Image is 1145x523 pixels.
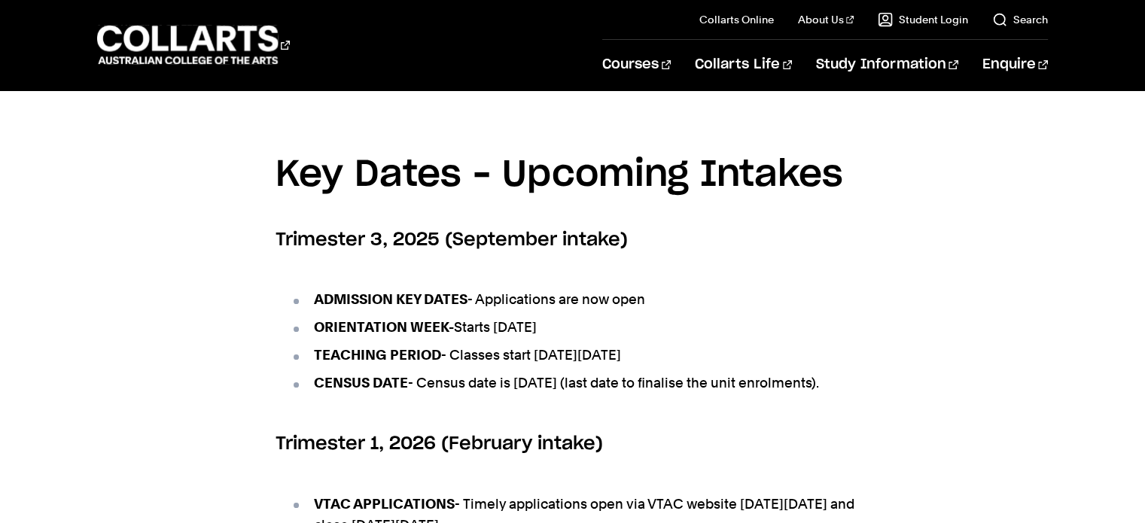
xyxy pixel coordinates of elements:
[314,347,441,363] strong: TEACHING PERIOD
[314,496,455,512] strong: VTAC APPLICATIONS
[816,40,958,90] a: Study Information
[291,289,870,310] li: - Applications are now open
[314,319,454,335] strong: ORIENTATION WEEK-
[695,40,792,90] a: Collarts Life
[291,372,870,394] li: - Census date is [DATE] (last date to finalise the unit enrolments).
[276,430,870,458] h6: Trimester 1, 2026 (February intake)
[276,227,870,254] h6: Trimester 3, 2025 (September intake)
[878,12,968,27] a: Student Login
[699,12,774,27] a: Collarts Online
[602,40,671,90] a: Courses
[314,375,408,391] strong: CENSUS DATE
[982,40,1048,90] a: Enquire
[798,12,854,27] a: About Us
[291,317,870,338] li: Starts [DATE]
[314,291,467,307] strong: ADMISSION KEY DATES
[276,147,870,205] h3: Key Dates – Upcoming Intakes
[291,345,870,366] li: - Classes start [DATE][DATE]
[992,12,1048,27] a: Search
[97,23,290,66] div: Go to homepage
